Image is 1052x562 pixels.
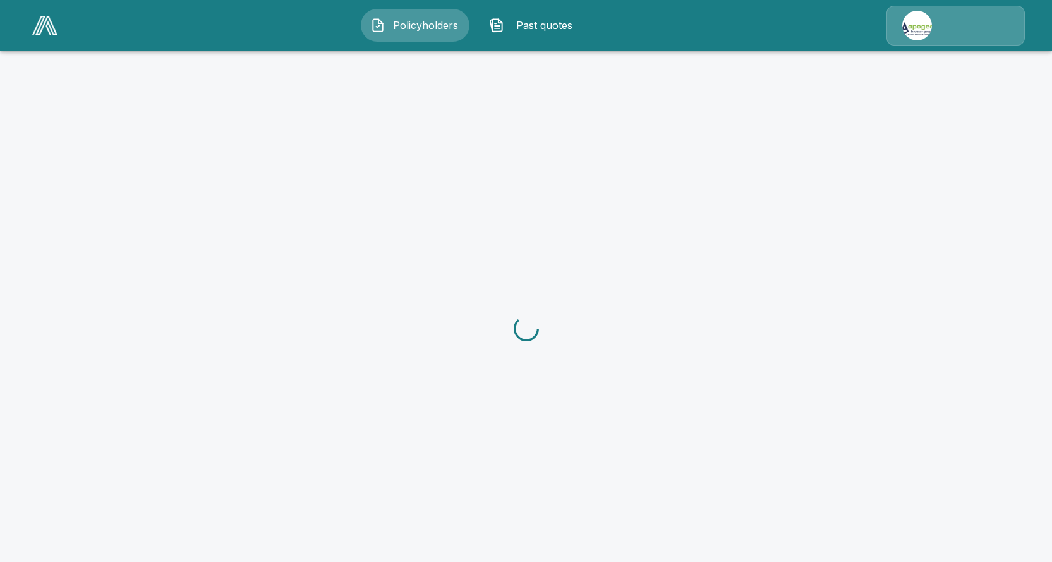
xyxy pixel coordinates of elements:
button: Policyholders IconPolicyholders [361,9,469,42]
img: Past quotes Icon [489,18,504,33]
img: AA Logo [32,16,57,35]
img: Policyholders Icon [370,18,385,33]
span: Policyholders [390,18,460,33]
span: Past quotes [509,18,579,33]
button: Past quotes IconPast quotes [480,9,588,42]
